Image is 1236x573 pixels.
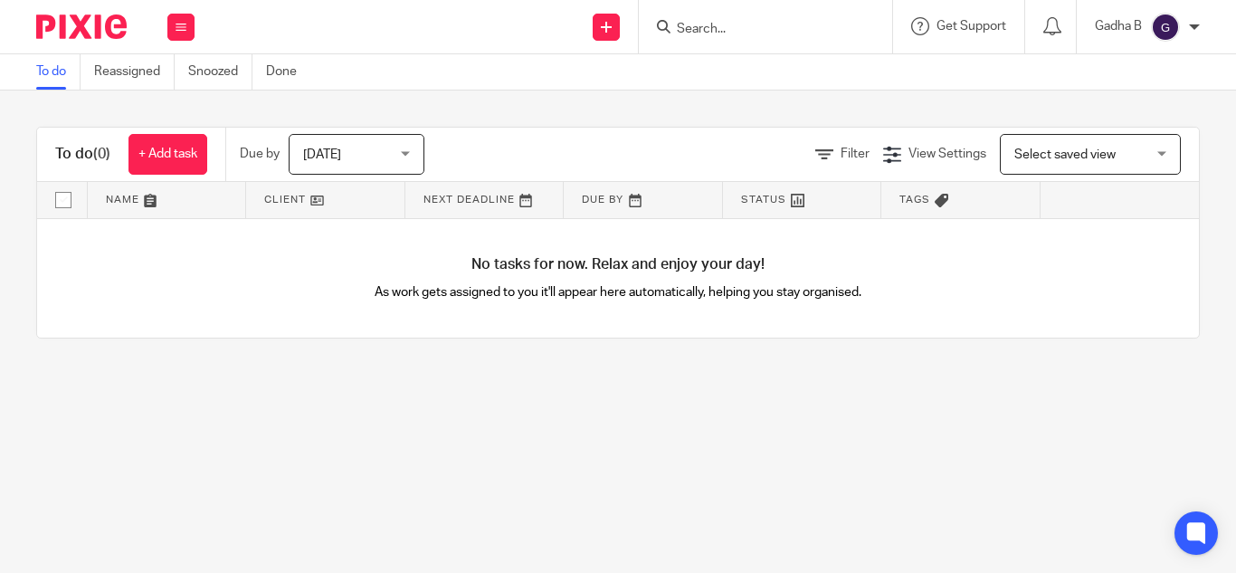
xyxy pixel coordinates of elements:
[328,283,908,301] p: As work gets assigned to you it'll appear here automatically, helping you stay organised.
[266,54,310,90] a: Done
[55,145,110,164] h1: To do
[36,54,81,90] a: To do
[1151,13,1180,42] img: svg%3E
[675,22,838,38] input: Search
[937,20,1006,33] span: Get Support
[240,145,280,163] p: Due by
[93,147,110,161] span: (0)
[94,54,175,90] a: Reassigned
[37,255,1199,274] h4: No tasks for now. Relax and enjoy your day!
[1095,17,1142,35] p: Gadha B
[128,134,207,175] a: + Add task
[36,14,127,39] img: Pixie
[908,148,986,160] span: View Settings
[899,195,930,205] span: Tags
[188,54,252,90] a: Snoozed
[1014,148,1116,161] span: Select saved view
[841,148,870,160] span: Filter
[303,148,341,161] span: [DATE]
